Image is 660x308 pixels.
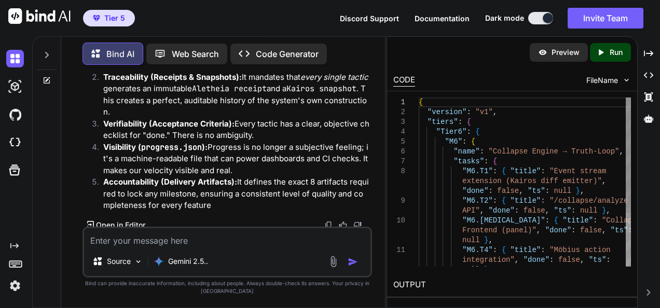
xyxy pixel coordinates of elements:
span: API" [462,206,480,215]
img: dislike [353,221,362,229]
img: premium [93,15,100,21]
span: false [580,226,602,234]
button: Invite Team [568,8,643,29]
span: { [554,216,558,225]
p: Open in Editor [96,220,145,230]
span: null [462,265,480,274]
div: 4 [393,127,405,137]
span: integration" [462,256,515,264]
span: : [493,246,497,254]
span: } [484,236,488,244]
div: 7 [393,157,405,166]
li: It defines the exact 8 artifacts required to lock any milestone, ensuring a consistent level of q... [95,176,370,212]
p: Source [107,256,131,267]
span: } [575,187,580,195]
span: , [606,206,610,215]
span: extension (Kairos diff emitter)" [462,177,602,185]
span: { [501,197,505,205]
span: false [558,256,580,264]
span: "ts" [610,226,628,234]
span: null [554,187,571,195]
img: chevron down [622,76,631,85]
span: : [545,216,549,225]
span: : [541,167,545,175]
div: CODE [393,74,415,87]
code: progress.json [141,142,202,152]
span: false [497,187,519,195]
span: "M6.T1" [462,167,493,175]
span: "version" [428,108,467,116]
span: : [479,147,484,156]
div: 1 [393,97,405,107]
p: Bind AI [106,48,134,60]
span: "title" [510,246,541,254]
span: "Collapse Engine → Truth-Loop" [488,147,619,156]
button: Discord Support [340,13,399,24]
span: "done" [488,206,514,215]
span: : [593,216,597,225]
span: Frontend (panel)" [462,226,537,234]
h2: OUTPUT [387,273,637,297]
span: "M6.T2" [462,197,493,205]
span: , [519,187,523,195]
span: "Tier6" [436,128,466,136]
p: Bind can provide inaccurate information, including about people. Always double-check its answers.... [82,279,372,295]
span: { [493,157,497,165]
img: Gemini 2.5 Pro [154,256,164,267]
span: : [545,187,549,195]
code: Aletheia receipt [192,83,267,94]
span: "/collapse/analyze [549,197,628,205]
img: like [339,221,347,229]
span: , [488,236,492,244]
img: darkAi-studio [6,78,24,95]
span: "title" [510,167,541,175]
span: Documentation [415,14,470,23]
img: darkChat [6,50,24,67]
span: : [466,108,471,116]
span: "ts" [588,256,606,264]
p: Web Search [172,48,219,60]
img: preview [538,48,547,57]
span: { [419,98,423,106]
strong: Verifiability (Acceptance Criteria): [103,119,235,129]
em: every single tactic [300,72,368,82]
div: 6 [393,147,405,157]
p: Preview [552,47,580,58]
span: , [602,226,606,234]
img: cloudideIcon [6,134,24,151]
div: 8 [393,166,405,176]
button: Documentation [415,13,470,24]
span: , [537,226,541,234]
span: : [484,157,488,165]
span: "tasks" [453,157,484,165]
span: { [466,118,471,126]
span: "name" [453,147,479,156]
span: "Möbius action [549,246,611,254]
span: : [541,197,545,205]
span: : [549,256,554,264]
span: : [493,197,497,205]
span: "M6" [445,137,462,146]
span: null [580,206,598,215]
span: "tiers" [428,118,458,126]
strong: Traceability (Receipts & Snapshots): [103,72,242,82]
span: , [545,206,549,215]
span: : [541,246,545,254]
li: Progress is no longer a subjective feeling; it's a machine-readable file that can power dashboard... [95,142,370,177]
code: Kairos snapshot [286,83,356,94]
span: : [571,226,575,234]
span: , [479,206,484,215]
div: 9 [393,196,405,206]
span: , [619,147,623,156]
img: icon [348,257,358,267]
span: { [501,246,505,254]
span: "Event stream [549,167,606,175]
span: { [501,167,505,175]
p: Gemini 2.5.. [168,256,208,267]
span: "title" [510,197,541,205]
div: 5 [393,137,405,147]
span: Discord Support [340,14,399,23]
img: Bind AI [8,8,71,24]
strong: Accountability (Delivery Artifacts): [103,177,237,187]
span: : [458,118,462,126]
